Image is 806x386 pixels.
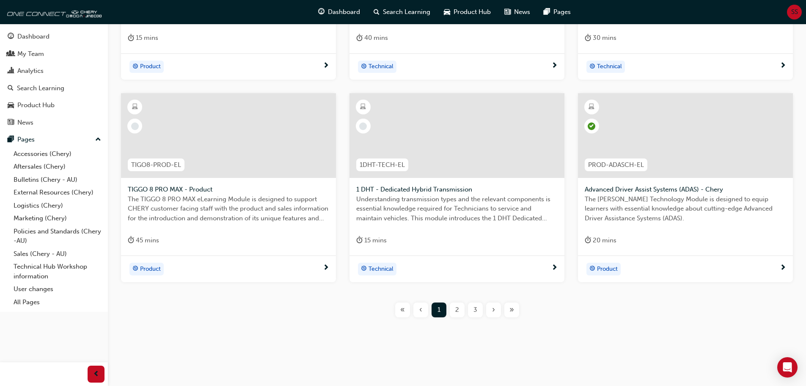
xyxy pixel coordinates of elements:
span: next-icon [323,264,329,272]
span: guage-icon [318,7,325,17]
div: Pages [17,135,35,144]
a: Logistics (Chery) [10,199,105,212]
button: Previous page [412,303,430,317]
span: next-icon [780,62,786,70]
div: 20 mins [585,235,616,246]
a: 1DHT-TECH-EL1 DHT - Dedicated Hybrid TransmissionUnderstanding transmission types and the relevan... [349,93,564,282]
a: TIGO8-PROD-ELTIGGO 8 PRO MAX - ProductThe TIGGO 8 PRO MAX eLearning Module is designed to support... [121,93,336,282]
span: duration-icon [585,33,591,43]
a: User changes [10,283,105,296]
div: Analytics [17,66,44,76]
span: learningRecordVerb_PASS-icon [588,122,595,130]
span: next-icon [551,264,558,272]
span: duration-icon [128,235,134,246]
span: chart-icon [8,67,14,75]
a: News [3,115,105,131]
span: target-icon [589,61,595,72]
a: Dashboard [3,29,105,44]
div: Search Learning [17,83,64,93]
a: Sales (Chery - AU) [10,247,105,261]
span: Pages [553,7,571,17]
button: Page 2 [448,303,466,317]
span: learningRecordVerb_NONE-icon [359,122,367,130]
span: TIGGO 8 PRO MAX - Product [128,185,329,194]
span: target-icon [361,264,367,275]
a: Search Learning [3,81,105,96]
span: target-icon [132,61,138,72]
a: All Pages [10,296,105,309]
span: 1 DHT - Dedicated Hybrid Transmission [356,185,558,194]
a: Product Hub [3,97,105,113]
span: search-icon [8,85,14,92]
span: Technical [369,264,393,274]
a: news-iconNews [498,3,537,21]
span: news-icon [8,119,14,127]
div: 15 mins [128,33,158,43]
button: Last page [503,303,521,317]
div: Open Intercom Messenger [777,357,798,378]
span: Technical [369,62,393,72]
a: Technical Hub Workshop information [10,260,105,283]
span: Product Hub [454,7,491,17]
button: Page 1 [430,303,448,317]
span: learningResourceType_ELEARNING-icon [360,102,366,113]
img: oneconnect [4,3,102,20]
div: Product Hub [17,100,55,110]
span: car-icon [8,102,14,109]
span: « [400,305,405,315]
a: PROD-ADASCH-ELAdvanced Driver Assist Systems (ADAS) - CheryThe [PERSON_NAME] Technology Module is... [578,93,793,282]
span: 3 [473,305,477,315]
span: learningResourceType_ELEARNING-icon [132,102,138,113]
span: Dashboard [328,7,360,17]
span: Search Learning [383,7,430,17]
span: prev-icon [93,369,99,380]
span: News [514,7,530,17]
span: target-icon [361,61,367,72]
span: learningRecordVerb_NONE-icon [131,122,139,130]
span: duration-icon [356,235,363,246]
span: SS [791,7,798,17]
span: guage-icon [8,33,14,41]
a: Policies and Standards (Chery -AU) [10,225,105,247]
a: search-iconSearch Learning [367,3,437,21]
button: Page 3 [466,303,484,317]
a: External Resources (Chery) [10,186,105,199]
span: Product [140,62,161,72]
span: up-icon [95,134,101,145]
button: Pages [3,132,105,147]
span: next-icon [551,62,558,70]
span: The [PERSON_NAME] Technology Module is designed to equip learners with essential knowledge about ... [585,194,786,223]
a: Bulletins (Chery - AU) [10,173,105,186]
div: 30 mins [585,33,616,43]
div: 45 mins [128,235,159,246]
span: news-icon [504,7,511,17]
span: search-icon [374,7,380,17]
span: Understanding transmission types and the relevant components is essential knowledge required for ... [356,194,558,223]
span: › [492,305,495,315]
span: The TIGGO 8 PRO MAX eLearning Module is designed to support CHERY customer facing staff with the ... [128,194,329,223]
div: Dashboard [17,32,50,42]
a: car-iconProduct Hub [437,3,498,21]
span: » [509,305,514,315]
span: 2 [455,305,459,315]
span: 1DHT-TECH-EL [360,160,405,170]
a: Aftersales (Chery) [10,160,105,173]
span: ‹ [419,305,422,315]
span: next-icon [780,264,786,272]
button: SS [787,5,802,19]
div: 15 mins [356,235,387,246]
a: Marketing (Chery) [10,212,105,225]
span: people-icon [8,50,14,58]
div: My Team [17,49,44,59]
span: target-icon [589,264,595,275]
span: target-icon [132,264,138,275]
span: duration-icon [356,33,363,43]
a: Accessories (Chery) [10,147,105,161]
button: Next page [484,303,503,317]
a: guage-iconDashboard [311,3,367,21]
div: News [17,118,33,128]
span: pages-icon [544,7,550,17]
span: duration-icon [128,33,134,43]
